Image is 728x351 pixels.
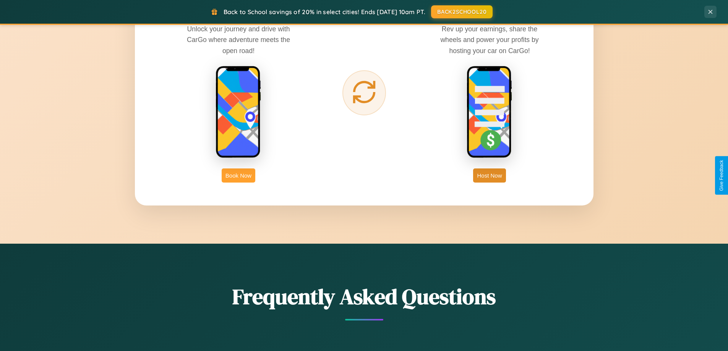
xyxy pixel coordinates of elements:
[431,5,493,18] button: BACK2SCHOOL20
[135,282,593,311] h2: Frequently Asked Questions
[224,8,425,16] span: Back to School savings of 20% in select cities! Ends [DATE] 10am PT.
[181,24,296,56] p: Unlock your journey and drive with CarGo where adventure meets the open road!
[432,24,547,56] p: Rev up your earnings, share the wheels and power your profits by hosting your car on CarGo!
[216,66,261,159] img: rent phone
[467,66,512,159] img: host phone
[222,168,255,183] button: Book Now
[473,168,506,183] button: Host Now
[719,160,724,191] div: Give Feedback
